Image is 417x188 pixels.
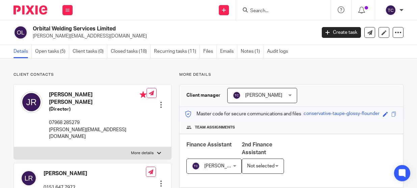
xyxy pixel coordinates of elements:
h2: Orbital Welding Services Limited [33,25,256,32]
span: [PERSON_NAME] [245,93,282,98]
h3: Client manager [186,92,220,99]
a: Create task [322,27,361,38]
img: Pixie [14,5,47,15]
span: Team assignments [195,125,235,130]
a: Open tasks (5) [35,45,69,58]
img: svg%3E [21,170,37,186]
span: Finance Assistant [186,142,232,147]
a: Files [203,45,217,58]
a: Audit logs [267,45,291,58]
div: conservative-taupe-glossy-flounder [304,110,380,118]
img: svg%3E [192,162,200,170]
h4: [PERSON_NAME] [PERSON_NAME] [49,91,147,106]
p: More details [179,72,403,77]
span: Not selected [247,164,275,168]
a: Closed tasks (18) [111,45,151,58]
span: 2nd Finance Assistant [242,142,272,155]
a: Details [14,45,32,58]
a: Notes (1) [241,45,264,58]
input: Search [250,8,310,14]
p: Client contacts [14,72,172,77]
p: Master code for secure communications and files [185,111,301,117]
p: [PERSON_NAME][EMAIL_ADDRESS][DOMAIN_NAME] [49,126,147,140]
h5: (Director) [49,106,147,113]
img: svg%3E [233,91,241,99]
i: Primary [140,91,147,98]
span: [PERSON_NAME] [204,164,241,168]
a: Recurring tasks (11) [154,45,200,58]
p: More details [131,150,154,156]
img: svg%3E [14,25,28,40]
img: svg%3E [385,5,396,16]
a: Client tasks (0) [73,45,107,58]
h4: [PERSON_NAME] [44,170,146,177]
a: Emails [220,45,237,58]
p: 07968 285279 [49,119,147,126]
p: [PERSON_NAME][EMAIL_ADDRESS][DOMAIN_NAME] [33,33,312,40]
img: svg%3E [21,91,42,113]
